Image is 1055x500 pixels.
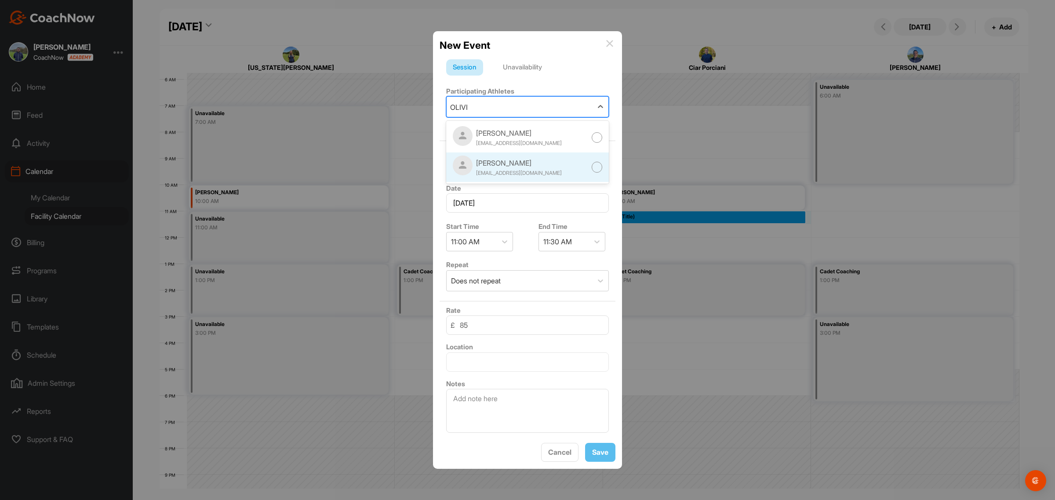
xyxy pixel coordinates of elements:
div: [PERSON_NAME] [476,128,562,138]
h2: New Event [440,38,490,53]
label: Start Time [446,222,479,231]
div: [EMAIL_ADDRESS][DOMAIN_NAME] [476,139,562,147]
div: Unavailability [496,59,549,76]
div: Open Intercom Messenger [1025,470,1046,491]
label: Participating Athletes [446,87,514,95]
div: + Invite New Athlete [446,120,609,130]
label: End Time [538,222,568,231]
div: 11:30 AM [543,236,572,247]
span: £ [451,320,455,330]
button: Save [585,443,615,462]
div: [PERSON_NAME] [476,158,562,168]
div: Session [446,59,483,76]
img: default-ef6cabf814de5a2bf16c804365e32c732080f9872bdf737d349900a9daf73cf9.png [453,156,473,175]
div: [EMAIL_ADDRESS][DOMAIN_NAME] [476,169,562,177]
input: Select Date [446,193,609,213]
button: Cancel [541,443,578,462]
label: Date [446,184,461,192]
img: info [606,40,613,47]
img: zMR65xoIaNJnYhBR8k16oAdA3Eiv8JMAAHKuhGeyN9KQAAAABJRU5ErkJggg== [453,126,473,146]
label: Repeat [446,261,469,269]
label: Notes [446,380,465,388]
input: 0 [446,315,609,335]
label: Location [446,343,473,351]
div: 11:00 AM [451,236,480,247]
label: Rate [446,306,461,315]
div: Does not repeat [451,275,501,286]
